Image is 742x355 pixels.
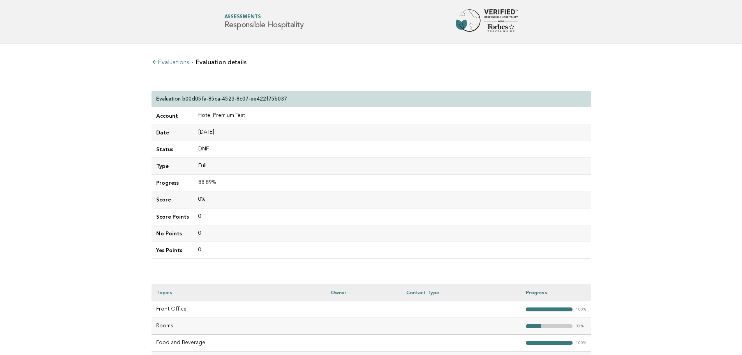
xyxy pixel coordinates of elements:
[194,208,591,225] td: 0
[456,9,518,34] img: Forbes Travel Guide
[152,301,326,318] td: Front Office
[194,124,591,141] td: [DATE]
[152,284,326,301] th: Topics
[152,124,194,141] td: Date
[152,141,194,158] td: Status
[152,191,194,208] td: Score
[152,208,194,225] td: Score Points
[152,60,189,66] a: Evaluations
[402,284,521,301] th: Contact Type
[152,175,194,191] td: Progress
[194,108,591,124] td: Hotel Premium Test
[194,158,591,175] td: Full
[152,108,194,124] td: Account
[156,95,287,102] p: Evaluation b00d05fa-85ca-4523-8c07-ee422f75b037
[152,158,194,175] td: Type
[194,141,591,158] td: DNF
[576,307,586,312] em: 100%
[526,324,541,329] strong: ">
[576,324,584,329] em: 33%
[152,225,194,242] td: No Points
[194,242,591,258] td: 0
[576,341,586,345] em: 100%
[152,318,326,335] td: Rooms
[224,15,304,29] h1: Responsible Hospitality
[192,59,247,65] li: Evaluation details
[521,284,591,301] th: Progress
[194,175,591,191] td: 88.89%
[152,335,326,351] td: Food and Beverage
[224,15,304,20] span: Assessments
[326,284,401,301] th: Owner
[526,307,573,312] strong: ">
[194,191,591,208] td: 0%
[194,225,591,242] td: 0
[526,341,573,345] strong: ">
[152,242,194,258] td: Yes Points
